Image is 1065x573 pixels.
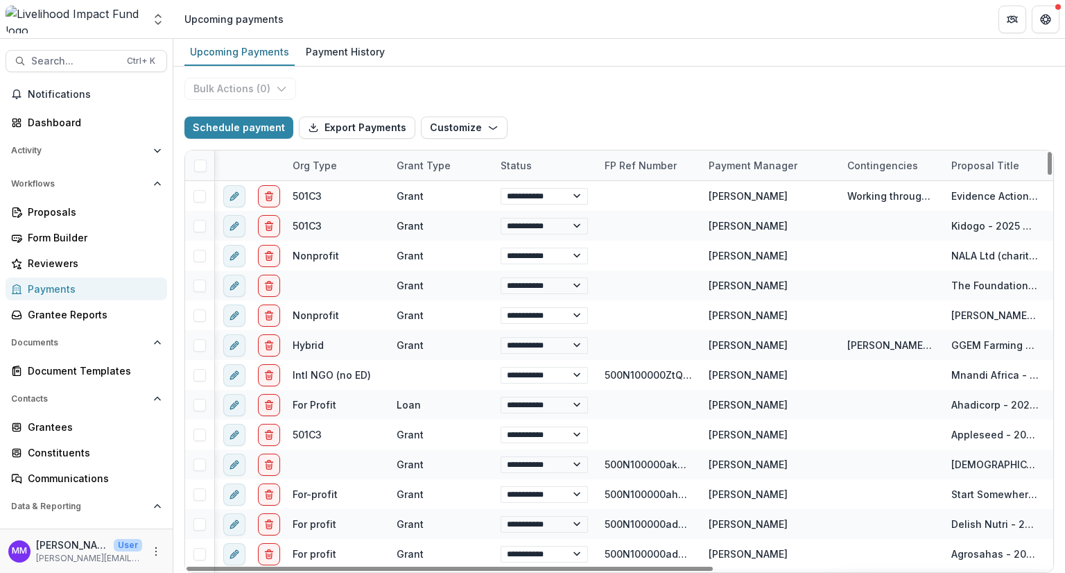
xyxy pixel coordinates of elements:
[596,158,685,173] div: FP Ref Number
[258,215,280,237] button: delete
[124,53,158,69] div: Ctrl + K
[709,397,788,412] div: [PERSON_NAME]
[284,158,345,173] div: Org type
[605,368,692,382] div: 500N100000ZtQ5tIAF
[299,117,415,139] button: Export Payments
[184,78,296,100] button: Bulk Actions (0)
[293,338,324,352] div: Hybrid
[258,305,280,327] button: delete
[709,487,788,502] div: [PERSON_NAME]
[605,517,692,531] div: 500N100000adnqZIAQ
[258,334,280,357] button: delete
[258,424,280,446] button: delete
[6,277,167,300] a: Payments
[6,467,167,490] a: Communications
[28,89,162,101] span: Notifications
[605,547,692,561] div: 500N100000adsJzIAI
[951,547,1039,561] div: Agrosahas - 2025 -Lab GTKY
[951,189,1039,203] div: Evidence Action - 2023-26 Grant - Safe Water Initiative [GEOGRAPHIC_DATA]
[700,151,839,180] div: Payment Manager
[258,275,280,297] button: delete
[951,219,1039,233] div: Kidogo - 2025 Grant
[223,484,245,506] button: edit
[11,394,148,404] span: Contacts
[596,151,700,180] div: FP Ref Number
[397,397,421,412] div: Loan
[223,424,245,446] button: edit
[11,179,148,189] span: Workflows
[28,445,156,460] div: Constituents
[11,502,148,511] span: Data & Reporting
[709,248,788,263] div: [PERSON_NAME]
[28,307,156,322] div: Grantee Reports
[1032,6,1059,33] button: Get Help
[258,543,280,565] button: delete
[223,305,245,327] button: edit
[6,303,167,326] a: Grantee Reports
[6,252,167,275] a: Reviewers
[6,388,167,410] button: Open Contacts
[28,256,156,271] div: Reviewers
[388,151,492,180] div: Grant Type
[28,282,156,296] div: Payments
[148,6,168,33] button: Open entity switcher
[258,364,280,386] button: delete
[397,457,424,472] div: Grant
[397,248,424,263] div: Grant
[6,441,167,464] a: Constituents
[293,308,339,323] div: Nonprofit
[223,364,245,386] button: edit
[223,334,245,357] button: edit
[951,427,1039,442] div: Appleseed - 2024-26 Grant - Lab & Fund
[397,547,424,561] div: Grant
[223,394,245,416] button: edit
[700,158,806,173] div: Payment Manager
[28,205,156,219] div: Proposals
[6,416,167,438] a: Grantees
[179,9,289,29] nav: breadcrumb
[258,394,280,416] button: delete
[709,547,788,561] div: [PERSON_NAME]
[839,151,943,180] div: Contingencies
[839,158,926,173] div: Contingencies
[293,368,371,382] div: Intl NGO (no ED)
[6,50,167,72] button: Search...
[11,338,148,348] span: Documents
[258,454,280,476] button: delete
[709,517,788,531] div: [PERSON_NAME]
[951,248,1039,263] div: NALA Ltd (charitable company) 2025
[293,219,322,233] div: 501C3
[293,547,336,561] div: For profit
[293,517,336,531] div: For profit
[951,338,1039,352] div: GGEM Farming - 2024-26 Grant
[709,278,788,293] div: [PERSON_NAME]
[709,457,788,472] div: [PERSON_NAME]
[148,543,164,560] button: More
[709,189,788,203] div: [PERSON_NAME]
[258,484,280,506] button: delete
[492,158,540,173] div: Status
[951,517,1039,531] div: Delish Nutri - 2025 - Lab GTKY
[492,151,596,180] div: Status
[709,308,788,323] div: [PERSON_NAME]
[397,517,424,531] div: Grant
[6,173,167,195] button: Open Workflows
[184,117,293,139] button: Schedule payment
[951,457,1039,472] div: [DEMOGRAPHIC_DATA] Council - 2025 WASH Program in [GEOGRAPHIC_DATA]
[998,6,1026,33] button: Partners
[28,527,156,542] div: Dashboard
[6,111,167,134] a: Dashboard
[184,12,284,26] div: Upcoming payments
[397,219,424,233] div: Grant
[223,543,245,565] button: edit
[709,219,788,233] div: [PERSON_NAME]
[184,42,295,62] div: Upcoming Payments
[184,39,295,66] a: Upcoming Payments
[293,487,338,502] div: For-profit
[397,278,424,293] div: Grant
[397,189,424,203] div: Grant
[421,117,508,139] button: Customize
